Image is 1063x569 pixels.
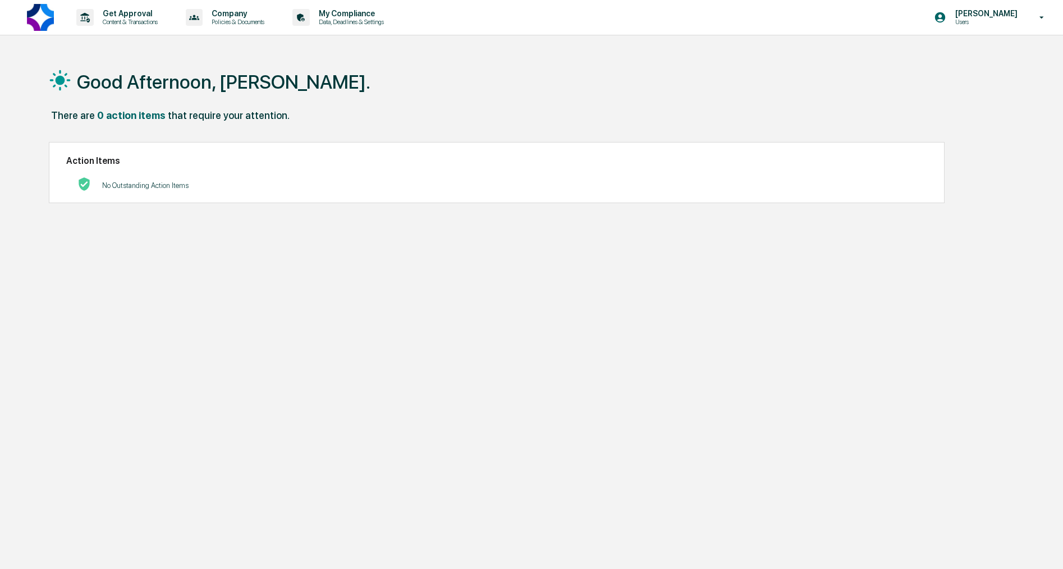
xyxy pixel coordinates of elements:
p: Company [203,9,270,18]
h2: Action Items [66,155,927,166]
p: No Outstanding Action Items [102,181,189,190]
div: 0 action items [97,109,166,121]
p: Data, Deadlines & Settings [310,18,390,26]
p: [PERSON_NAME] [946,9,1023,18]
img: No Actions logo [77,177,91,191]
p: Users [946,18,1023,26]
div: There are [51,109,95,121]
p: Policies & Documents [203,18,270,26]
h1: Good Afternoon, [PERSON_NAME]. [77,71,370,93]
img: logo [27,4,54,31]
p: Content & Transactions [94,18,163,26]
div: that require your attention. [168,109,290,121]
p: Get Approval [94,9,163,18]
p: My Compliance [310,9,390,18]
